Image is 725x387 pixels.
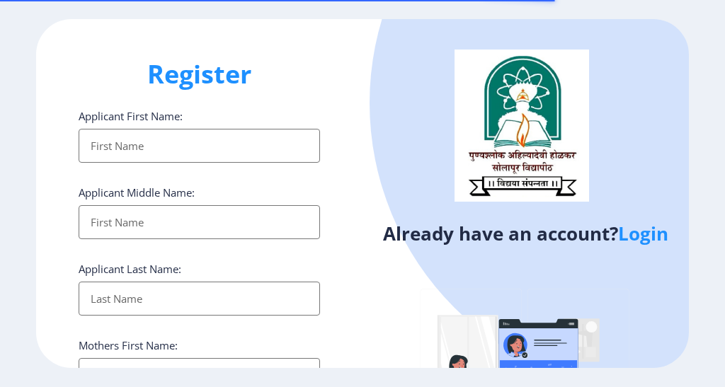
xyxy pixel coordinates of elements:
input: Last Name [79,282,320,316]
h1: Register [79,57,320,91]
input: First Name [79,205,320,239]
label: Applicant Middle Name: [79,185,195,200]
h4: Already have an account? [373,222,678,245]
input: First Name [79,129,320,163]
img: logo [455,50,589,201]
label: Mothers First Name: [79,338,178,352]
label: Applicant First Name: [79,109,183,123]
label: Applicant Last Name: [79,262,181,276]
a: Login [618,221,668,246]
